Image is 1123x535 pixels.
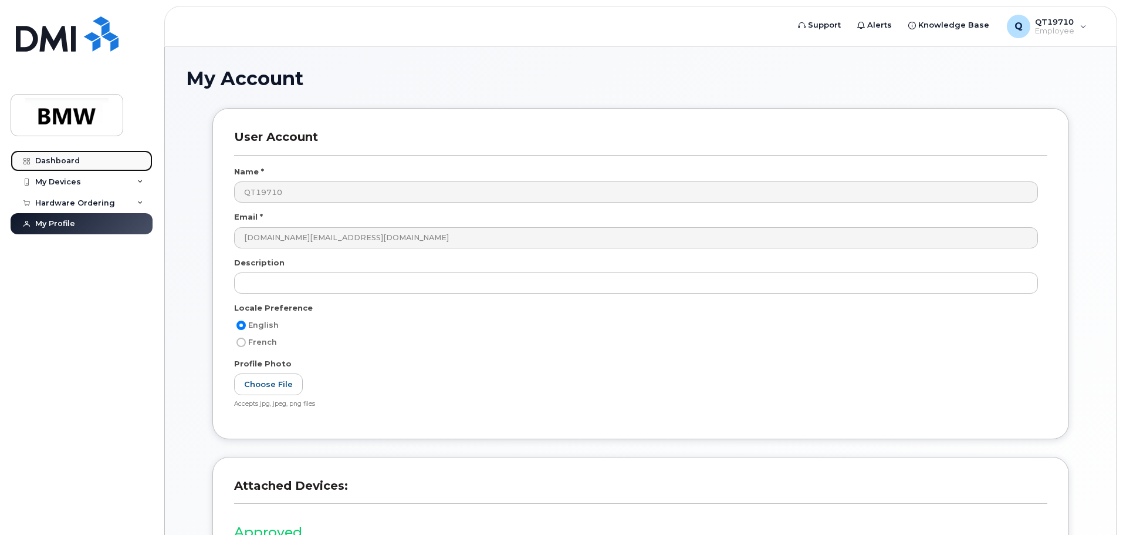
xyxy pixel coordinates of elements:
label: Locale Preference [234,302,313,314]
h3: Attached Devices: [234,479,1047,504]
span: French [248,338,277,346]
h1: My Account [186,68,1095,89]
input: French [236,338,246,347]
iframe: Messenger Launcher [1072,484,1114,526]
h3: User Account [234,130,1047,155]
label: Email * [234,211,263,223]
label: Profile Photo [234,358,292,369]
div: Accepts jpg, jpeg, png files [234,400,1038,409]
label: Description [234,257,285,268]
input: English [236,321,246,330]
span: English [248,321,279,329]
label: Name * [234,166,264,177]
label: Choose File [234,374,303,395]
